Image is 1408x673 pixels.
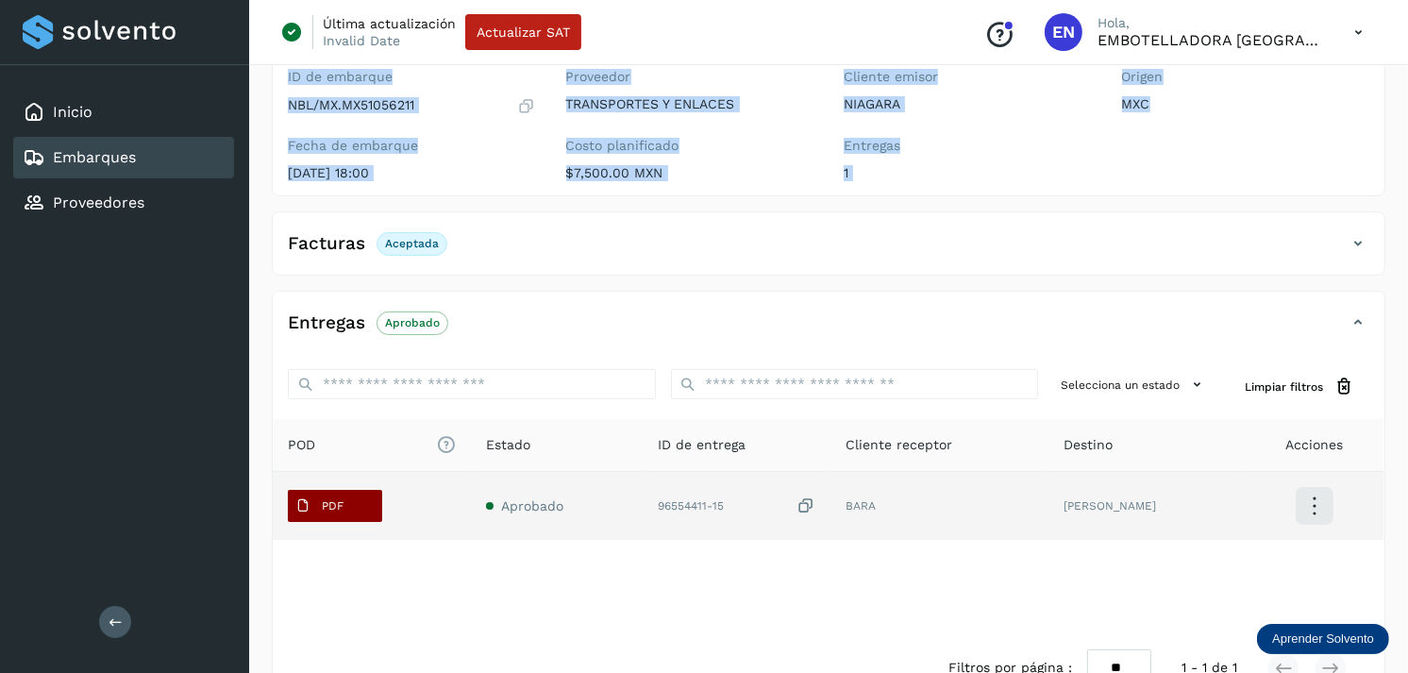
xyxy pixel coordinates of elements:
[288,165,536,181] p: [DATE] 18:00
[288,435,456,455] span: POD
[1053,369,1215,400] button: Selecciona un estado
[1257,624,1389,654] div: Aprender Solvento
[1098,31,1324,49] p: EMBOTELLADORA NIAGARA DE MEXICO
[13,92,234,133] div: Inicio
[830,472,1048,540] td: BARA
[322,499,344,513] p: PDF
[288,97,414,113] p: NBL/MX.MX51056211
[501,498,563,513] span: Aprobado
[477,25,570,39] span: Actualizar SAT
[323,32,400,49] p: Invalid Date
[844,138,1092,154] label: Entregas
[13,182,234,224] div: Proveedores
[53,193,144,211] a: Proveedores
[385,316,440,329] p: Aprobado
[1122,96,1370,112] p: MXC
[53,103,92,121] a: Inicio
[1272,631,1374,647] p: Aprender Solvento
[273,227,1384,275] div: FacturasAceptada
[846,435,952,455] span: Cliente receptor
[566,138,814,154] label: Costo planificado
[566,165,814,181] p: $7,500.00 MXN
[486,435,530,455] span: Estado
[1285,435,1343,455] span: Acciones
[323,15,456,32] p: Última actualización
[288,490,382,522] button: PDF
[566,96,814,112] p: TRANSPORTES Y ENLACES
[1230,369,1369,404] button: Limpiar filtros
[53,148,136,166] a: Embarques
[273,307,1384,354] div: EntregasAprobado
[288,312,365,334] h4: Entregas
[844,69,1092,85] label: Cliente emisor
[288,233,365,255] h4: Facturas
[1049,472,1245,540] td: [PERSON_NAME]
[566,69,814,85] label: Proveedor
[288,69,536,85] label: ID de embarque
[465,14,581,50] button: Actualizar SAT
[844,165,1092,181] p: 1
[1245,379,1323,395] span: Limpiar filtros
[288,138,536,154] label: Fecha de embarque
[1064,435,1114,455] span: Destino
[13,137,234,178] div: Embarques
[1098,15,1324,31] p: Hola,
[844,96,1092,112] p: NIAGARA
[658,435,746,455] span: ID de entrega
[1122,69,1370,85] label: Origen
[385,237,439,250] p: Aceptada
[658,496,815,516] div: 96554411-15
